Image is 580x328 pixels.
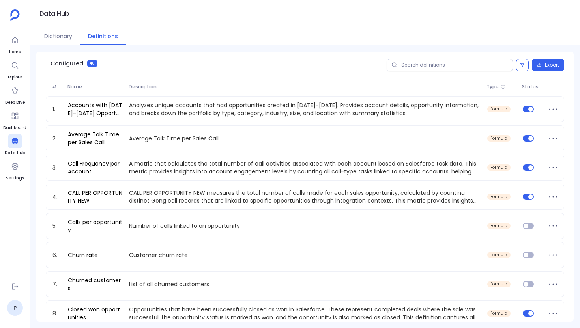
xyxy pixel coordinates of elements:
[490,107,507,112] span: formula
[532,59,564,71] button: Export
[87,60,97,67] span: 46
[65,306,126,321] a: Closed won opportunities
[80,28,126,45] button: Definitions
[5,99,25,106] span: Deep Dive
[65,160,126,175] a: Call Frequency per Account
[49,193,65,201] span: 4.
[3,109,26,131] a: Dashboard
[5,134,25,156] a: Data Hub
[49,251,65,259] span: 6.
[126,222,484,230] p: Number of calls linked to an opportunity
[126,160,484,175] p: A metric that calculates the total number of call activities associated with each account based o...
[49,105,65,113] span: 1.
[387,59,513,71] input: Search definitions
[10,9,20,21] img: petavue logo
[49,309,65,317] span: 8.
[490,311,507,316] span: formula
[5,84,25,106] a: Deep Dive
[8,33,22,55] a: Home
[3,125,26,131] span: Dashboard
[490,136,507,141] span: formula
[36,28,80,45] button: Dictionary
[65,276,126,292] a: Churned customers
[64,84,125,90] span: Name
[65,251,101,259] a: Churn rate
[49,84,64,90] span: #
[6,159,24,181] a: Settings
[490,165,507,170] span: formula
[8,49,22,55] span: Home
[490,253,507,257] span: formula
[126,101,484,117] p: Analyzes unique accounts that had opportunities created in [DATE]-[DATE]. Provides account detail...
[39,8,69,19] h1: Data Hub
[49,222,65,230] span: 5.
[8,74,22,80] span: Explore
[51,60,83,67] span: Configured
[8,58,22,80] a: Explore
[65,130,126,146] a: Average Talk Time per Sales Call
[126,251,484,259] p: Customer churn rate
[7,300,23,316] a: P
[65,101,126,117] a: Accounts with [DATE]-[DATE] Opportunities
[519,84,544,90] span: Status
[49,280,65,288] span: 7.
[125,84,483,90] span: Description
[490,194,507,199] span: formula
[126,280,484,288] p: List of all churned customers
[126,134,484,142] p: Average Talk Time per Sales Call
[65,218,126,234] a: Calls per opportunity
[49,134,65,142] span: 2.
[486,84,499,90] span: Type
[490,282,507,287] span: formula
[49,164,65,171] span: 3.
[126,306,484,321] p: Opportunities that have been successfully closed as won in Salesforce. These represent completed ...
[5,150,25,156] span: Data Hub
[126,189,484,205] p: CALL PER OPPORTUNITY NEW measures the total number of calls made for each sales opportunity, calc...
[490,224,507,228] span: formula
[65,189,126,205] a: CALL PER OPPORTUNITY NEW
[6,175,24,181] span: Settings
[545,62,559,68] span: Export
